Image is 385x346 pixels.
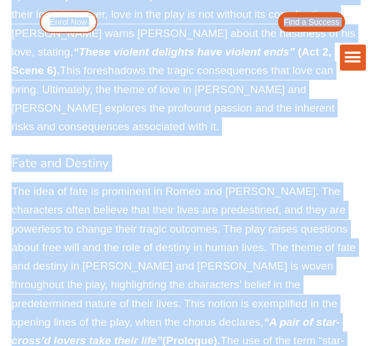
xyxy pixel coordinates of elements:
span: Enrol Now [50,18,87,26]
iframe: Chat Widget [192,215,385,346]
div: Menu Toggle [340,45,366,71]
a: Find a Success [278,12,345,32]
a: Enrol Now [40,11,97,33]
span: Find a Success [284,18,339,26]
h4: Fate and Destiny [12,156,359,171]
